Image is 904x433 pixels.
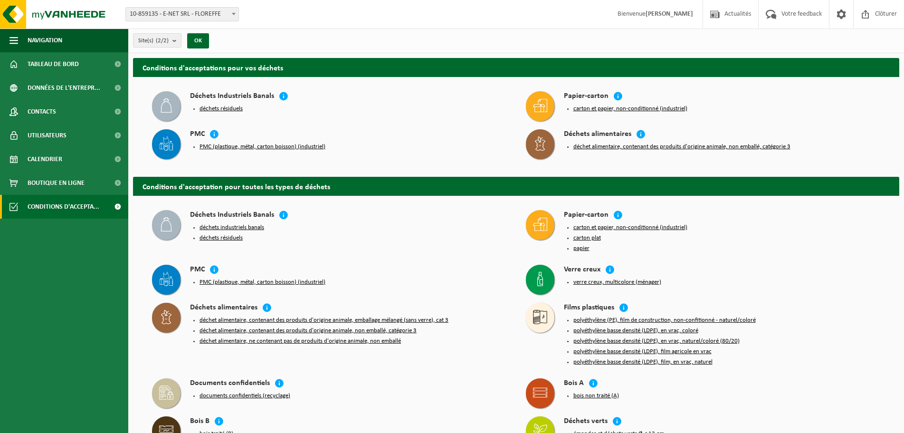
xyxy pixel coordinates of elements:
button: polyéthylène (PE), film de construction, non-confitionné - naturel/coloré [573,317,756,324]
button: déchets industriels banals [200,224,264,231]
h4: Documents confidentiels [190,378,270,389]
button: Site(s)(2/2) [133,33,181,48]
span: Site(s) [138,34,169,48]
button: déchet alimentaire, ne contenant pas de produits d'origine animale, non emballé [200,337,401,345]
count: (2/2) [156,38,169,44]
h4: Déchets alimentaires [190,303,257,314]
button: polyéthylène basse densité (LDPE), en vrac, coloré [573,327,698,335]
h2: Conditions d'acceptation pour toutes les types de déchets [133,177,899,195]
span: Conditions d'accepta... [28,195,99,219]
span: Données de l'entrepr... [28,76,100,100]
button: OK [187,33,209,48]
button: papier [573,245,590,252]
h2: Conditions d'acceptations pour vos déchets [133,58,899,77]
h4: Bois B [190,416,209,427]
h4: Déchets verts [564,416,608,427]
button: carton plat [573,234,601,242]
button: verre creux, multicolore (ménager) [573,279,661,286]
button: polyéthylène basse densité (LDPE), en vrac, naturel/coloré (80/20) [573,337,740,345]
span: Navigation [28,29,62,52]
span: Contacts [28,100,56,124]
span: Calendrier [28,147,62,171]
h4: Déchets Industriels Banals [190,91,274,102]
h4: PMC [190,265,205,276]
span: 10-859135 - E-NET SRL - FLOREFFE [125,7,239,21]
button: déchet alimentaire, contenant des produits d'origine animale, non emballé, catégorie 3 [573,143,790,151]
h4: Déchets alimentaires [564,129,631,140]
span: Boutique en ligne [28,171,85,195]
h4: Verre creux [564,265,600,276]
h4: Papier-carton [564,210,609,221]
h4: Papier-carton [564,91,609,102]
button: déchets résiduels [200,234,243,242]
span: Utilisateurs [28,124,67,147]
button: bois non traité (A) [573,392,619,400]
button: polyéthylène basse densité (LDPE), film, en vrac, naturel [573,358,713,366]
span: 10-859135 - E-NET SRL - FLOREFFE [126,8,238,21]
span: Tableau de bord [28,52,79,76]
h4: PMC [190,129,205,140]
button: déchet alimentaire, contenant des produits d'origine animale, emballage mélangé (sans verre), cat 3 [200,317,448,324]
h4: Films plastiques [564,303,614,314]
h4: Bois A [564,378,584,389]
button: polyéthylène basse densité (LDPE), film agricole en vrac [573,348,712,356]
button: PMC (plastique, métal, carton boisson) (industriel) [200,143,325,151]
button: PMC (plastique, métal, carton boisson) (industriel) [200,279,325,286]
h4: Déchets Industriels Banals [190,210,274,221]
button: déchet alimentaire, contenant des produits d'origine animale, non emballé, catégorie 3 [200,327,417,335]
strong: [PERSON_NAME] [646,10,693,18]
button: documents confidentiels (recyclage) [200,392,290,400]
button: carton et papier, non-conditionné (industriel) [573,224,687,231]
button: déchets résiduels [200,105,243,113]
button: carton et papier, non-conditionné (industriel) [573,105,687,113]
